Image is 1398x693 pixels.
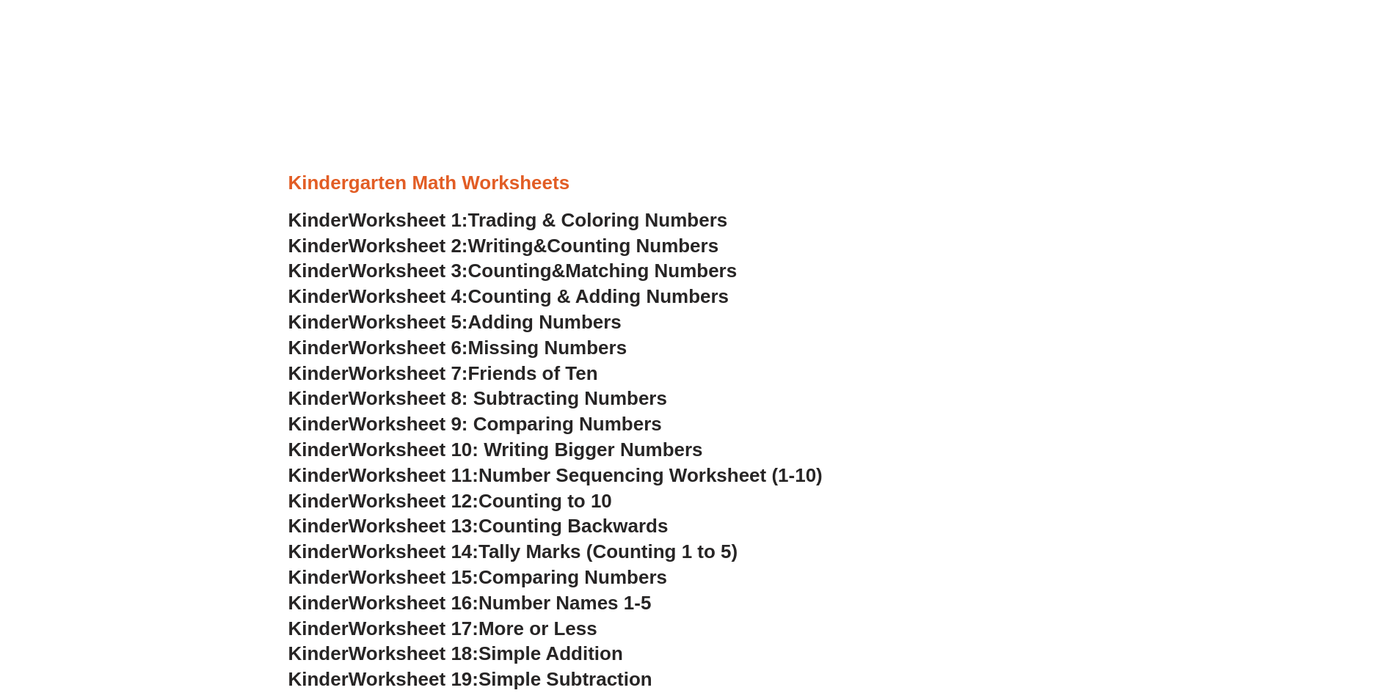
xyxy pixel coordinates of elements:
span: Kinder [288,362,349,384]
a: KinderWorksheet 7:Friends of Ten [288,362,598,384]
span: Worksheet 14: [349,540,478,562]
span: Worksheet 17: [349,617,478,639]
span: Kinder [288,540,349,562]
a: KinderWorksheet 8: Subtracting Numbers [288,387,667,409]
span: Worksheet 19: [349,668,478,690]
span: More or Less [478,617,597,639]
span: Worksheet 9: Comparing Numbers [349,413,662,435]
span: Number Sequencing Worksheet (1-10) [478,464,823,486]
span: Kinder [288,464,349,486]
span: Trading & Coloring Numbers [468,209,728,231]
a: KinderWorksheet 3:Counting&Matching Numbers [288,260,738,282]
span: Worksheet 4: [349,285,468,307]
span: Kinder [288,209,349,231]
span: Counting [468,260,552,282]
span: Counting Numbers [547,235,718,257]
span: Kinder [288,311,349,333]
span: Worksheet 13: [349,515,478,537]
span: Kinder [288,413,349,435]
span: Adding Numbers [468,311,622,333]
span: Kinder [288,515,349,537]
span: Counting to 10 [478,490,612,512]
a: KinderWorksheet 4:Counting & Adding Numbers [288,285,729,307]
a: KinderWorksheet 5:Adding Numbers [288,311,622,333]
span: Counting Backwards [478,515,668,537]
a: KinderWorksheet 10: Writing Bigger Numbers [288,439,703,461]
span: Simple Subtraction [478,668,652,690]
span: Counting & Adding Numbers [468,285,729,307]
span: Friends of Ten [468,362,598,384]
span: Worksheet 11: [349,464,478,486]
a: KinderWorksheet 2:Writing&Counting Numbers [288,235,719,257]
span: Worksheet 10: Writing Bigger Numbers [349,439,703,461]
span: Simple Addition [478,642,623,664]
span: Kinder [288,668,349,690]
span: Kinder [288,387,349,409]
h3: Kindergarten Math Worksheets [288,171,1110,196]
span: Kinder [288,439,349,461]
span: Kinder [288,490,349,512]
span: Missing Numbers [468,337,627,359]
span: Worksheet 6: [349,337,468,359]
iframe: Chat Widget [1325,623,1398,693]
a: KinderWorksheet 6:Missing Numbers [288,337,627,359]
span: Worksheet 16: [349,592,478,614]
span: Worksheet 12: [349,490,478,512]
span: Kinder [288,592,349,614]
span: Writing [468,235,534,257]
span: Kinder [288,337,349,359]
span: Worksheet 2: [349,235,468,257]
span: Worksheet 18: [349,642,478,664]
a: KinderWorksheet 1:Trading & Coloring Numbers [288,209,728,231]
span: Kinder [288,566,349,588]
span: Kinder [288,285,349,307]
span: Kinder [288,235,349,257]
span: Matching Numbers [565,260,737,282]
span: Kinder [288,260,349,282]
span: Worksheet 5: [349,311,468,333]
span: Kinder [288,642,349,664]
span: Worksheet 3: [349,260,468,282]
a: KinderWorksheet 9: Comparing Numbers [288,413,662,435]
span: Kinder [288,617,349,639]
span: Number Names 1-5 [478,592,651,614]
span: Worksheet 7: [349,362,468,384]
span: Comparing Numbers [478,566,667,588]
span: Worksheet 1: [349,209,468,231]
span: Tally Marks (Counting 1 to 5) [478,540,738,562]
span: Worksheet 15: [349,566,478,588]
span: Worksheet 8: Subtracting Numbers [349,387,667,409]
